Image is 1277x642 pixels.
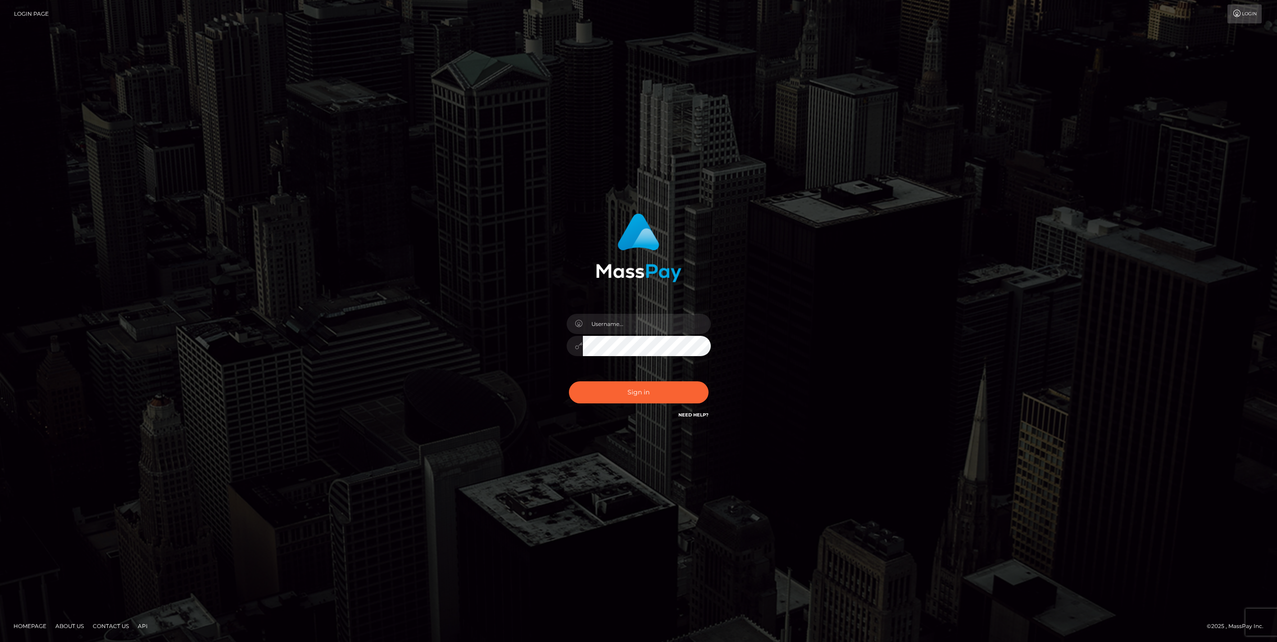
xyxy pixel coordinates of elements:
[134,619,151,633] a: API
[596,213,682,282] img: MassPay Login
[583,314,711,334] input: Username...
[569,381,709,403] button: Sign in
[678,412,709,418] a: Need Help?
[89,619,132,633] a: Contact Us
[10,619,50,633] a: Homepage
[14,5,49,23] a: Login Page
[1227,5,1262,23] a: Login
[52,619,87,633] a: About Us
[1207,621,1270,631] div: © 2025 , MassPay Inc.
